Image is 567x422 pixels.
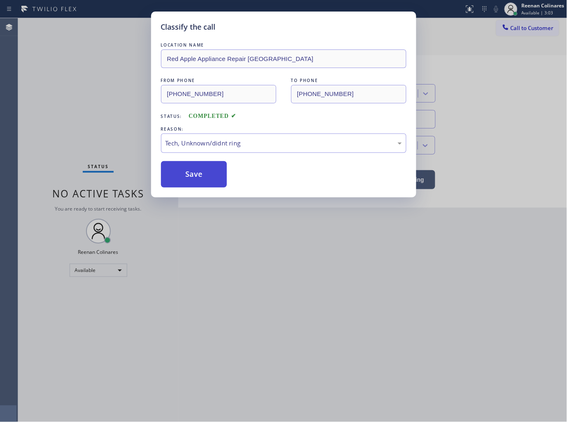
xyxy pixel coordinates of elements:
div: TO PHONE [291,76,406,85]
span: Status: [161,113,182,119]
button: Save [161,161,227,188]
input: To phone [291,85,406,103]
div: FROM PHONE [161,76,276,85]
span: COMPLETED [189,113,236,119]
input: From phone [161,85,276,103]
div: REASON: [161,125,406,134]
div: Tech, Unknown/didnt ring [166,138,402,148]
div: LOCATION NAME [161,41,406,49]
h5: Classify the call [161,21,216,33]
